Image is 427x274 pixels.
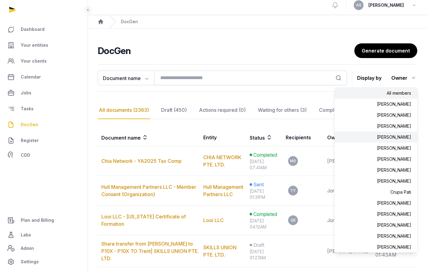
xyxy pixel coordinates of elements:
[98,101,150,119] div: All documents (2363)
[203,217,224,223] a: Looi LLC
[5,242,83,254] a: Admin
[391,73,417,83] div: Owner
[198,101,247,119] div: Actions required (0)
[160,101,188,119] div: Draft (450)
[335,121,417,132] div: [PERSON_NAME]
[335,88,417,99] div: All members
[21,89,31,97] span: Jobs
[335,220,417,231] div: [PERSON_NAME]
[324,176,372,206] td: Jordan
[5,101,83,116] a: Tasks
[21,26,45,33] span: Dashboard
[5,149,83,161] a: CDD
[5,86,83,100] a: Jobs
[354,43,417,58] a: Generate document
[250,188,279,200] div: [DATE] 01:31PM
[335,231,417,242] div: [PERSON_NAME]
[21,73,41,81] span: Calendar
[21,245,34,252] span: Admin
[203,244,237,258] a: SKILLS UNION PTE. LTD.
[324,235,372,267] td: [PERSON_NAME]
[335,110,417,121] div: [PERSON_NAME]
[98,71,154,85] button: Document name
[101,241,199,261] a: Share transfer from [PERSON_NAME] to P10X - P10X TO Trent| SKILLS UNION PTE. LTD.
[21,121,38,128] span: DocGen
[5,133,83,148] a: Register
[324,206,372,235] td: Jordan
[335,187,417,198] div: Crupa Pati
[246,129,282,146] th: Status
[335,242,417,253] div: [PERSON_NAME]
[21,57,47,65] span: Your clients
[368,2,404,9] span: [PERSON_NAME]
[250,159,279,171] div: [DATE] 07:41AM
[253,241,264,249] span: Draft
[21,231,31,239] span: Labs
[290,189,296,192] span: TY
[356,3,361,7] span: AS
[253,210,277,218] span: Completed
[335,132,417,143] div: [PERSON_NAME]
[5,70,83,84] a: Calendar
[21,137,39,144] span: Register
[203,154,241,168] a: CHIA NETWORK PTE. LTD.
[335,198,417,209] div: [PERSON_NAME]
[21,152,30,159] span: CDD
[203,184,243,197] a: Hull Management Partners LLC
[121,19,138,25] div: DocGen
[5,38,83,53] a: Your entities
[21,217,54,224] span: Plan and Billing
[354,0,364,10] button: AS
[250,218,279,230] div: [DATE] 04:12AM
[5,254,83,269] a: Settings
[335,165,417,176] div: [PERSON_NAME]
[5,213,83,228] a: Plan and Billing
[318,101,361,119] div: Completed (1821)
[88,15,427,29] nav: Breadcrumb
[98,129,200,146] th: Document name
[324,129,372,146] th: Owner
[335,209,417,220] div: [PERSON_NAME]
[101,184,196,197] a: Hull Management Partners LLC - Member Consent (Organization)
[98,45,354,56] h2: DocGen
[253,181,264,188] span: Sent
[335,176,417,187] div: [PERSON_NAME]
[335,143,417,154] div: [PERSON_NAME]
[324,146,372,176] td: [PERSON_NAME]
[21,42,48,49] span: Your entities
[21,258,39,265] span: Settings
[250,249,279,261] div: [DATE] 01:27AM
[290,159,296,163] span: MG
[282,129,324,146] th: Recipients
[253,151,277,159] span: Completed
[5,54,83,68] a: Your clients
[101,158,182,164] a: Chia Network - YA2025 Tax Comp
[200,129,246,146] th: Entity
[257,101,308,119] div: Waiting for others (3)
[101,214,186,227] a: Looi LLC - [US_STATE] Certificate of Formation
[21,105,34,112] span: Tasks
[291,218,296,222] span: QE
[335,99,417,110] div: [PERSON_NAME]
[335,154,417,165] div: [PERSON_NAME]
[357,73,382,83] p: Display by
[5,228,83,242] a: Labs
[5,22,83,37] a: Dashboard
[98,101,417,119] nav: Tabs
[5,117,83,132] a: DocGen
